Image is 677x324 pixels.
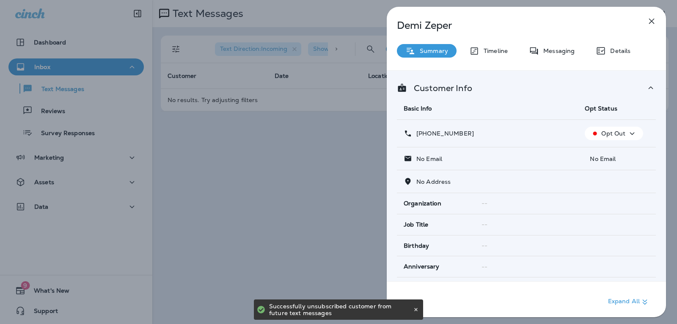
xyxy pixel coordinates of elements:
p: Timeline [479,47,508,54]
p: Expand All [608,297,650,307]
p: Summary [416,47,448,54]
span: -- [482,263,487,271]
span: Basic Info [404,105,432,112]
p: Opt Out [601,130,625,137]
span: -- [482,199,487,207]
p: [PHONE_NUMBER] [412,130,474,137]
p: Customer Info [407,85,472,91]
p: No Address [412,178,451,185]
span: Job Title [404,221,428,228]
span: Organization [404,200,441,207]
p: Messaging [539,47,575,54]
span: Anniversary [404,263,440,270]
p: No Email [412,155,442,162]
span: Opt Status [585,105,617,112]
button: Expand All [605,294,653,310]
button: Opt Out [585,127,643,140]
span: -- [482,242,487,249]
p: Details [606,47,630,54]
span: -- [482,221,487,228]
div: Successfully unsubscribed customer from future text messages [269,299,411,320]
p: No Email [585,155,649,162]
p: Demi Zeper [397,19,628,31]
span: Birthday [404,242,429,249]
